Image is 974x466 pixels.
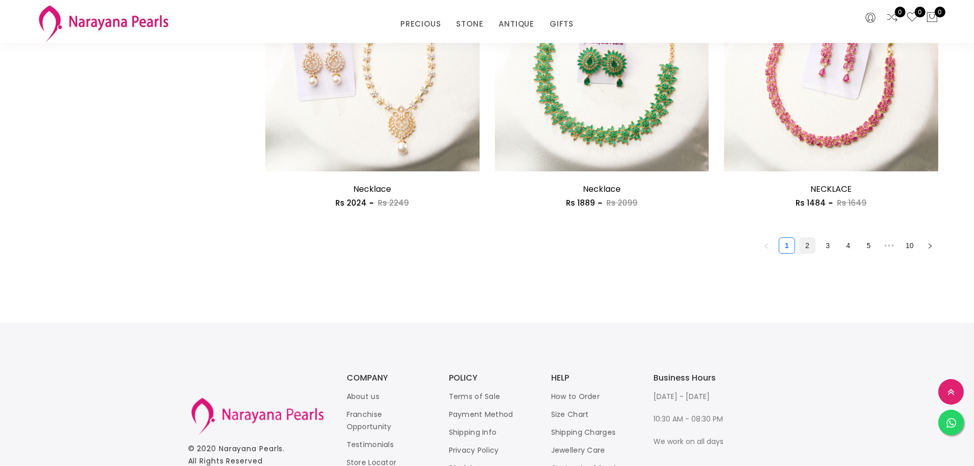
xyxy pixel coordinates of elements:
[551,409,589,419] a: Size Chart
[551,391,600,402] a: How to Order
[763,243,769,249] span: left
[449,374,531,382] h3: POLICY
[779,237,795,254] li: 1
[901,237,918,254] li: 10
[799,237,816,254] li: 2
[820,237,836,254] li: 3
[219,443,283,454] a: Narayana Pearls
[653,435,735,448] p: We work on all days
[583,183,621,195] a: Necklace
[861,238,876,253] a: 5
[796,197,826,208] span: Rs 1484
[927,243,933,249] span: right
[758,237,775,254] li: Previous Page
[449,445,499,455] a: Privacy Policy
[449,409,513,419] a: Payment Method
[841,238,856,253] a: 4
[653,374,735,382] h3: Business Hours
[840,237,856,254] li: 4
[895,7,905,17] span: 0
[935,7,945,17] span: 0
[860,237,877,254] li: 5
[449,391,501,402] a: Terms of Sale
[551,445,605,455] a: Jewellery Care
[881,237,897,254] li: Next 5 Pages
[758,237,775,254] button: left
[837,197,867,208] span: Rs 1649
[347,439,394,450] a: Testimonials
[906,11,918,25] a: 0
[400,16,441,32] a: PRECIOUS
[335,197,367,208] span: Rs 2024
[820,238,835,253] a: 3
[922,237,938,254] li: Next Page
[347,374,428,382] h3: COMPANY
[347,409,392,432] a: Franchise Opportunity
[551,427,616,437] a: Shipping Charges
[926,11,938,25] button: 0
[915,7,925,17] span: 0
[606,197,638,208] span: Rs 2099
[550,16,574,32] a: GIFTS
[922,237,938,254] button: right
[810,183,852,195] a: NECKLACE
[566,197,595,208] span: Rs 1889
[353,183,391,195] a: Necklace
[886,11,898,25] a: 0
[378,197,409,208] span: Rs 2249
[881,237,897,254] span: •••
[499,16,534,32] a: ANTIQUE
[800,238,815,253] a: 2
[902,238,917,253] a: 10
[347,391,379,402] a: About us
[653,413,735,425] p: 10:30 AM - 08:30 PM
[779,238,795,253] a: 1
[551,374,633,382] h3: HELP
[449,427,497,437] a: Shipping Info
[653,390,735,403] p: [DATE] - [DATE]
[456,16,483,32] a: STONE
